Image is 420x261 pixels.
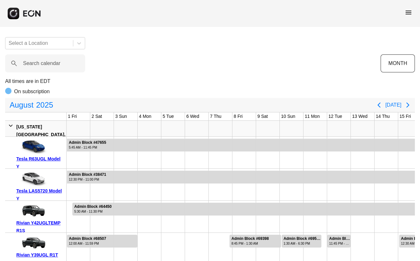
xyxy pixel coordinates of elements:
div: 3 Sun [114,112,128,120]
div: 5 Tue [161,112,175,120]
div: 2 Sat [90,112,103,120]
button: MONTH [381,54,415,72]
div: Rivian Y42UGLTEMP R1S [16,219,64,234]
div: Admin Block #69702 [329,236,350,241]
label: Search calendar [23,60,61,67]
div: 9 Sat [256,112,269,120]
div: 14 Thu [375,112,391,120]
div: Tesla LAS5720 Model Y [16,187,64,202]
div: Rented for 3 days by Admin Block Current status is rental [229,233,281,248]
div: 11:45 PM - 12:00 AM [329,241,350,246]
button: Previous page [373,99,385,111]
div: Admin Block #47655 [69,140,106,145]
div: 12:30 PM - 11:00 PM [69,177,106,182]
span: menu [405,9,412,16]
div: 1:30 AM - 6:30 PM [284,241,321,246]
div: Admin Block #69518 [284,236,321,241]
div: 12 Tue [327,112,343,120]
div: 10 Sun [280,112,296,120]
div: Rented for 3 days by Admin Block Current status is rental [67,233,138,248]
button: August2025 [6,99,57,111]
div: Admin Block #64450 [74,204,112,209]
span: 2025 [35,99,54,111]
img: car [16,235,48,251]
div: 13 Wed [351,112,369,120]
div: 11 Mon [303,112,321,120]
div: 8:45 PM - 1:30 AM [231,241,269,246]
div: Rented for 2 days by Admin Block Current status is rental [281,233,322,248]
div: Admin Block #68507 [69,236,106,241]
button: [DATE] [385,99,401,111]
img: car [16,171,48,187]
div: 7 Thu [209,112,223,120]
div: [US_STATE][GEOGRAPHIC_DATA], [GEOGRAPHIC_DATA] [16,123,65,146]
div: 15 Fri [398,112,412,120]
img: car [16,203,48,219]
div: Rented for 1 days by Admin Block Current status is rental [327,233,351,248]
div: 12:00 AM - 11:59 PM [69,241,106,246]
img: car [16,139,48,155]
p: On subscription [14,88,50,95]
div: Admin Block #69398 [231,236,269,241]
div: 4 Mon [138,112,153,120]
button: Next page [401,99,414,111]
p: All times are in EDT [5,77,415,85]
div: 5:30 AM - 11:30 PM [74,209,112,214]
div: Admin Block #38471 [69,172,106,177]
div: Rivian Y39UGL R1T [16,251,64,259]
span: August [8,99,35,111]
div: 6 Wed [185,112,200,120]
div: 8 Fri [232,112,244,120]
div: 1 Fri [67,112,78,120]
div: Tesla R63UGL Model Y [16,155,64,170]
div: 5:45 AM - 11:45 PM [69,145,106,150]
